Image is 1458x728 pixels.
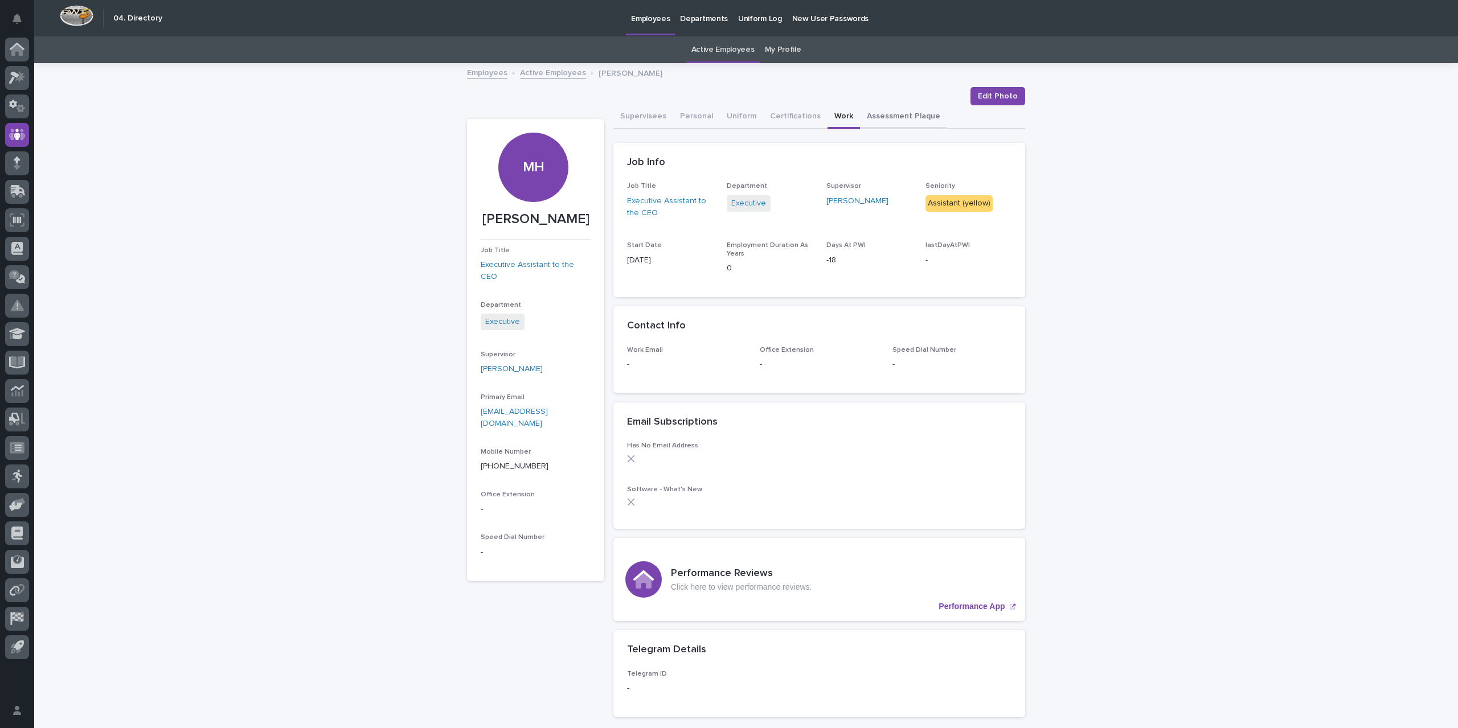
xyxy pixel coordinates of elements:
[613,105,673,129] button: Supervisees
[14,14,29,32] div: Notifications
[925,195,993,212] div: Assistant (yellow)
[939,602,1005,611] p: Performance App
[978,91,1018,102] span: Edit Photo
[498,89,568,175] div: MH
[727,183,767,190] span: Department
[467,65,507,79] a: Employees
[860,105,947,129] button: Assessment Plaque
[481,351,515,358] span: Supervisor
[925,254,1011,266] p: -
[627,359,746,371] p: -
[627,347,663,353] span: Work Email
[5,7,29,31] button: Notifications
[627,682,629,694] p: -
[892,359,1011,371] p: -
[613,538,1025,621] a: Performance App
[826,242,866,249] span: Days At PWI
[627,671,667,677] span: Telegram ID
[627,183,656,190] span: Job Title
[731,198,766,209] a: Executive
[481,302,521,309] span: Department
[481,534,544,541] span: Speed Dial Number
[481,408,548,427] a: [EMAIL_ADDRESS][DOMAIN_NAME]
[599,66,662,79] p: [PERSON_NAME]
[627,195,713,219] a: Executive Assistant to the CEO
[627,157,665,169] h2: Job Info
[481,504,591,516] p: -
[691,36,755,63] a: Active Employees
[828,105,860,129] button: Work
[481,394,525,401] span: Primary Email
[760,359,879,371] p: -
[113,14,162,23] h2: 04. Directory
[763,105,828,129] button: Certifications
[627,254,713,266] p: [DATE]
[481,491,535,498] span: Office Extension
[925,242,970,249] span: lastDayAtPWI
[760,347,814,353] span: Office Extension
[520,65,586,79] a: Active Employees
[727,242,808,257] span: Employment Duration As Years
[627,320,686,332] h2: Contact Info
[892,347,956,353] span: Speed Dial Number
[481,211,591,228] p: [PERSON_NAME]
[673,105,720,129] button: Personal
[481,363,543,375] a: [PERSON_NAME]
[671,567,812,580] h3: Performance Reviews
[925,183,955,190] span: Seniority
[481,259,591,283] a: Executive Assistant to the CEO
[481,462,548,470] a: [PHONE_NUMBER]
[60,5,93,26] img: Workspace Logo
[481,247,510,254] span: Job Title
[481,449,531,455] span: Mobile Number
[765,36,801,63] a: My Profile
[481,546,591,558] p: -
[970,87,1025,105] button: Edit Photo
[627,486,702,493] span: Software - What's New
[720,105,763,129] button: Uniform
[627,442,698,449] span: Has No Email Address
[826,195,888,207] a: [PERSON_NAME]
[826,254,912,266] p: -18
[485,316,520,328] a: Executive
[826,183,861,190] span: Supervisor
[671,582,812,592] p: Click here to view performance reviews.
[727,262,813,274] p: 0
[627,242,662,249] span: Start Date
[627,416,718,429] h2: Email Subscriptions
[627,644,706,656] h2: Telegram Details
